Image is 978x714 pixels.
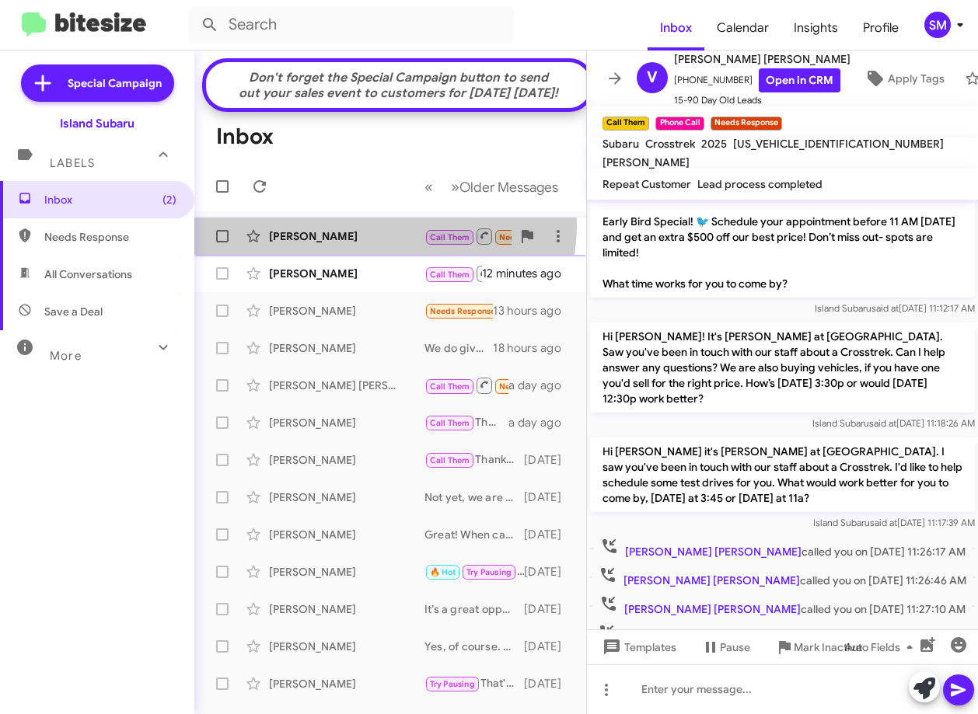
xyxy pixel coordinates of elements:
div: a day ago [508,415,574,430]
button: Mark Inactive [763,633,875,661]
span: Call Them [430,381,470,392]
span: All Conversations [44,266,132,282]
nav: Page navigation example [416,171,568,203]
div: That's perfectly fine! If you have any questions or need assistance later, feel free to reach out... [424,414,508,432]
span: Island Subaru [DATE] 11:17:39 AM [813,517,975,528]
a: Special Campaign [21,64,174,102]
div: [PERSON_NAME] [269,303,424,319]
div: Inbound Call [424,264,482,284]
span: Labels [50,156,95,170]
span: Try Pausing [430,679,475,689]
div: Yes, of course. Here is a link to our pre-owned inventory. [URL][DOMAIN_NAME]. [424,639,524,654]
span: « [424,177,433,197]
small: Phone Call [655,117,704,131]
span: Island Subaru [DATE] 11:12:17 AM [815,302,975,314]
span: V [647,65,658,90]
span: [PERSON_NAME] [PERSON_NAME] [674,50,851,68]
button: Apply Tags [851,64,957,92]
div: [DATE] [524,676,574,691]
div: [DATE] [524,452,574,468]
div: [DATE] [524,527,574,542]
div: [PERSON_NAME] [PERSON_NAME] [269,378,424,393]
div: [PERSON_NAME] [269,266,424,281]
span: [US_VEHICLE_IDENTIFICATION_NUMBER] [733,137,944,151]
span: [PERSON_NAME] [PERSON_NAME] [624,602,801,616]
a: Profile [851,5,911,51]
button: SM [911,12,961,38]
span: Needs Response [44,229,176,245]
div: Not yet, we are hoping for fall! [424,489,524,505]
span: More [50,349,82,363]
span: Needs Response [430,306,496,316]
span: Needs Response [499,381,565,392]
span: 🔥 Hot [430,567,456,577]
span: » [451,177,459,197]
span: Call Them [430,418,470,428]
div: [PERSON_NAME] [269,415,424,430]
div: It’s a great opportunity to see what your Forester is worth! In order to determine how much your ... [424,601,524,617]
a: Open in CRM [759,68,840,92]
span: [PHONE_NUMBER] [674,68,851,92]
div: Don't forget the Special Campaign button to send out your sales event to customers for [DATE] [DA... [214,70,583,101]
span: Call Them [430,232,470,242]
span: Call Them [430,455,470,465]
input: Search [188,6,515,44]
span: Island Subaru [DATE] 11:18:26 AM [812,417,975,429]
span: Templates [599,633,676,661]
span: Inbox [44,192,176,207]
span: Mark Inactive [794,633,862,661]
span: said at [871,302,899,314]
span: Needs Response [499,232,565,242]
span: [PERSON_NAME] [603,155,690,169]
span: called you on [DATE] 11:27:10 AM [593,594,972,617]
div: 13 hours ago [493,303,574,319]
div: [DATE] [524,489,574,505]
small: Call Them [603,117,649,131]
span: (2) [162,192,176,207]
div: [PERSON_NAME] [269,228,424,244]
div: Great! When can you come in for a great deal? [424,527,524,542]
p: Hi [PERSON_NAME] it's [PERSON_NAME] at [GEOGRAPHIC_DATA]. I saw you've been in touch with our sta... [590,437,975,512]
div: [PERSON_NAME] [269,564,424,580]
a: Insights [781,5,851,51]
div: [PERSON_NAME] [269,676,424,691]
button: Next [442,171,568,203]
div: 18 hours ago [493,340,574,356]
span: 15-90 Day Old Leads [674,92,851,108]
div: [DATE] [524,601,574,617]
a: Inbox [648,5,704,51]
button: Auto Fields [832,633,931,661]
button: Templates [587,633,689,661]
div: SM [924,12,951,38]
span: 2025 [701,137,727,151]
span: Apply Tags [888,64,945,92]
div: [PERSON_NAME] [269,489,424,505]
span: Call Them [430,270,470,280]
button: Pause [689,633,763,661]
div: [DATE] [524,564,574,580]
button: Previous [415,171,442,203]
span: Save a Deal [44,304,103,319]
div: Island Subaru [60,116,134,131]
span: [PERSON_NAME] [PERSON_NAME] [625,545,802,559]
div: a day ago [508,378,574,393]
span: called you on [DATE] 11:26:46 AM [592,566,973,588]
p: Hi [PERSON_NAME]! It's [PERSON_NAME] at [GEOGRAPHIC_DATA]. Saw you've been in touch with our staf... [590,322,975,413]
div: [PERSON_NAME] [269,639,424,654]
div: That's completely understandable! If you're considering selling your vehicle in the future, let u... [424,675,524,693]
h1: Inbox [216,124,274,149]
span: Subaru [603,137,639,151]
div: That's totally understandable! If you change your mind or have questions before then, feel free t... [424,563,524,581]
div: [PERSON_NAME] [269,452,424,468]
div: [PERSON_NAME] [269,527,424,542]
div: Inbound Call [424,227,512,246]
p: Hi [PERSON_NAME] it's [PERSON_NAME], BDC Manager at [GEOGRAPHIC_DATA]. Thanks again for reaching ... [590,145,975,298]
span: called you on [DATE] 12:00:00 PM [592,623,974,646]
div: We do give our best offers after physically seeing the vehicle, when can you come in for a proper... [424,340,493,356]
span: called you on [DATE] 11:26:17 AM [594,537,972,559]
span: [PERSON_NAME] [PERSON_NAME] [623,573,800,587]
span: Auto Fields [844,633,919,661]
